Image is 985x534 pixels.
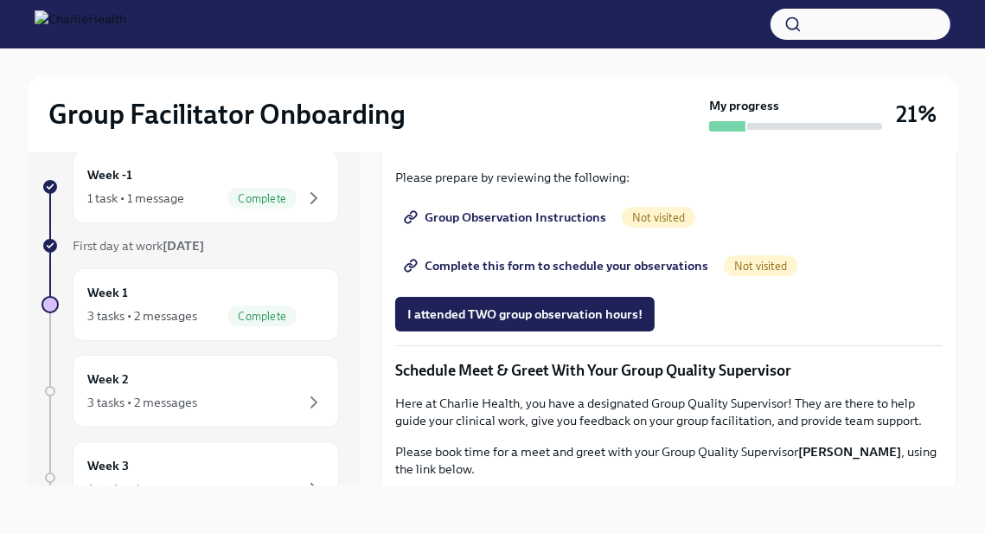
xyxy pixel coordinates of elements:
strong: My progress [709,97,779,114]
div: 3 tasks • 2 messages [87,307,197,325]
h2: Group Facilitator Onboarding [48,97,406,132]
h6: Week -1 [87,165,132,184]
p: Please prepare by reviewing the following: [395,169,943,186]
span: Complete [227,310,297,323]
h3: 21% [896,99,937,130]
span: Complete this form to schedule your observations [407,257,708,274]
a: Complete this form to schedule your observations [395,248,720,283]
span: First day at work [73,238,204,254]
div: 4 tasks • 1 message [87,480,192,498]
p: Schedule Meet & Greet With Your Group Quality Supervisor [395,360,943,381]
a: Week 34 tasks • 1 message [42,441,339,514]
p: Please book time for a meet and greet with your Group Quality Supervisor , using the link below. [395,443,943,478]
span: Group Observation Instructions [407,209,606,226]
img: CharlieHealth [35,10,126,38]
span: Complete [227,192,297,205]
span: Not visited [724,260,797,273]
a: Week 23 tasks • 2 messages [42,355,339,428]
a: First day at work[DATE] [42,237,339,254]
strong: [PERSON_NAME] [798,444,901,460]
a: Week 13 tasks • 2 messagesComplete [42,268,339,341]
div: 3 tasks • 2 messages [87,394,197,411]
a: Group Observation Instructions [395,200,618,235]
button: I attended TWO group observation hours! [395,297,655,331]
h6: Week 3 [87,456,129,475]
h6: Week 2 [87,370,129,389]
a: Week -11 task • 1 messageComplete [42,151,339,223]
div: 1 task • 1 message [87,190,184,207]
span: I attended TWO group observation hours! [407,306,643,323]
span: Not visited [622,211,695,224]
p: Here at Charlie Health, you have a designated Group Quality Supervisor! They are there to help gu... [395,395,943,429]
strong: [DATE] [163,238,204,254]
h6: Week 1 [87,283,128,302]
